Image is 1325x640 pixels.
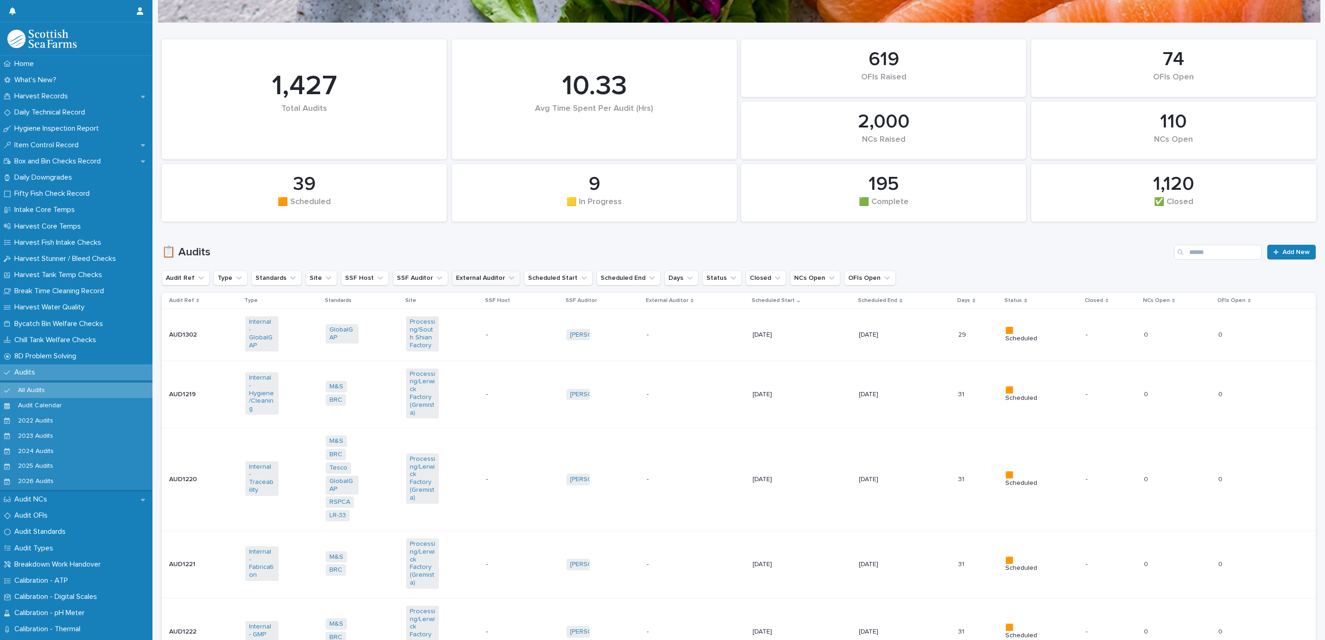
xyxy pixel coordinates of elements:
p: Type [244,296,258,306]
p: Audit Calendar [11,402,69,410]
button: Audit Ref [162,271,210,285]
div: 619 [757,48,1010,71]
p: - [486,331,519,339]
p: [DATE] [859,391,892,398]
p: Harvest Tank Temp Checks [11,271,109,279]
button: External Auditor [452,271,520,285]
p: External Auditor [646,296,688,306]
a: M&S [329,437,343,445]
p: Harvest Records [11,92,75,101]
p: Calibration - Digital Scales [11,592,104,601]
p: - [486,561,519,568]
a: Processing/Lerwick Factory (Gremista) [410,455,435,502]
span: Add New [1282,249,1310,255]
button: OFIs Open [844,271,896,285]
p: All Audits [11,386,52,394]
p: Harvest Fish Intake Checks [11,238,109,247]
div: 9 [468,173,721,196]
a: M&S [329,383,343,391]
p: Calibration - ATP [11,576,75,585]
p: 0 [1144,474,1150,483]
p: - [1086,476,1118,483]
p: Audit Types [11,544,61,553]
p: 2023 Audits [11,432,61,440]
button: Scheduled End [596,271,661,285]
p: Audit Ref [169,296,194,306]
p: [DATE] [753,476,785,483]
p: [DATE] [753,628,785,636]
p: Audit OFIs [11,511,55,520]
p: 0 [1144,559,1150,568]
a: Internal - Hygiene/Cleaning [249,374,274,413]
p: What's New? [11,76,64,85]
div: OFIs Open [1047,72,1301,92]
p: Closed [1085,296,1103,306]
img: mMrefqRFQpe26GRNOUkG [7,30,77,48]
button: Scheduled Start [524,271,593,285]
button: SSF Host [341,271,389,285]
a: BRC [329,396,342,404]
a: M&S [329,553,343,561]
p: Fifty Fish Check Record [11,189,97,198]
a: BRC [329,566,342,574]
button: Closed [746,271,786,285]
button: Type [213,271,248,285]
a: [PERSON_NAME] [570,561,620,568]
input: Search [1174,245,1262,260]
p: 🟧 Scheduled [1005,557,1038,573]
p: - [647,474,650,483]
p: 2022 Audits [11,417,61,425]
a: Internal - GMP [249,623,274,639]
p: 0 [1218,329,1224,339]
p: 2024 Audits [11,447,61,455]
div: 1,120 [1047,173,1301,196]
tr: AUD1220AUD1220 Internal - Traceability M&S BRC Tesco GlobalGAP RSPCA LR-33 Processing/Lerwick Fac... [162,428,1316,531]
p: Status [1004,296,1022,306]
p: AUD1220 [169,474,199,483]
p: AUD1302 [169,329,199,339]
p: - [1086,391,1118,398]
p: Harvest Core Temps [11,222,88,231]
div: NCs Raised [757,135,1010,154]
p: 31 [958,626,966,636]
p: 29 [958,329,968,339]
p: 🟧 Scheduled [1005,624,1038,640]
a: Internal - Traceability [249,463,274,494]
p: [DATE] [753,331,785,339]
div: 🟨 In Progress [468,197,721,217]
p: AUD1221 [169,559,197,568]
p: Calibration - Thermal [11,625,88,634]
p: Home [11,60,41,68]
p: - [647,389,650,398]
p: 31 [958,474,966,483]
p: AUD1222 [169,626,198,636]
p: 8D Problem Solving [11,352,84,361]
tr: AUD1302AUD1302 Internal - GlobalGAP GlobalGAP Processing/South Shian Factory -[PERSON_NAME] -- [D... [162,309,1316,361]
p: Site [405,296,416,306]
div: ✅ Closed [1047,197,1301,217]
button: Days [664,271,699,285]
p: Audit Standards [11,527,73,536]
p: [DATE] [753,391,785,398]
p: Scheduled Start [752,296,795,306]
a: [PERSON_NAME] [570,628,620,636]
p: Standards [325,296,352,306]
a: Internal - GlobalGAP [249,318,274,349]
p: 0 [1218,559,1224,568]
div: 110 [1047,110,1301,133]
p: Hygiene Inspection Report [11,124,106,133]
a: [PERSON_NAME] [570,331,620,339]
p: Days [957,296,970,306]
p: Daily Downgrades [11,173,79,182]
p: Bycatch Bin Welfare Checks [11,320,110,328]
p: 31 [958,559,966,568]
button: NCs Open [790,271,840,285]
p: [DATE] [753,561,785,568]
p: AUD1219 [169,389,198,398]
a: GlobalGAP [329,477,355,493]
div: 39 [177,173,431,196]
p: SSF Auditor [565,296,597,306]
p: [DATE] [859,561,892,568]
tr: AUD1219AUD1219 Internal - Hygiene/Cleaning M&S BRC Processing/Lerwick Factory (Gremista) -[PERSON... [162,361,1316,428]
